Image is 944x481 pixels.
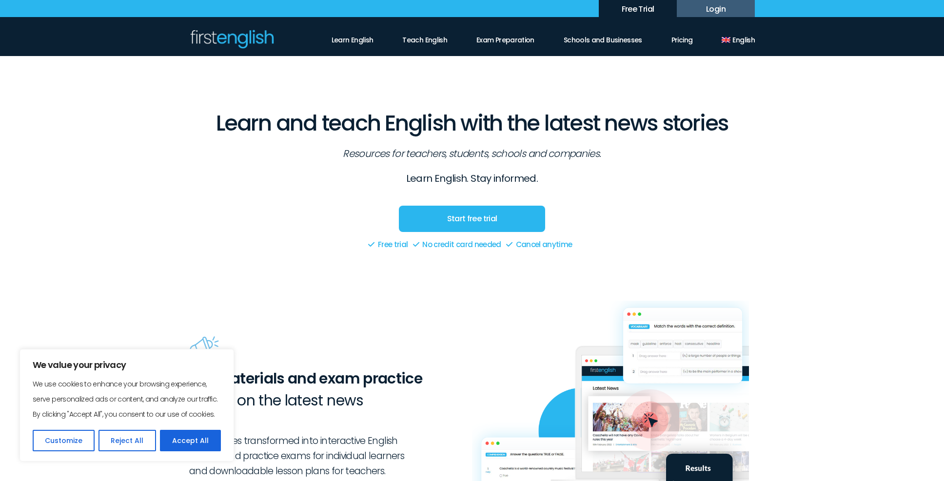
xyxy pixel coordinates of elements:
[399,206,545,232] a: Start free trial
[368,237,408,252] li: Free trial
[722,29,755,45] a: English
[187,330,221,364] img: first-english-feature-icon-megaphone.png
[564,29,642,45] a: Schools and Businesses
[33,377,221,422] p: We use cookies to enhance your browsing experience, serve personalized ads or content, and analyz...
[189,85,755,136] h1: Learn and teach English with the latest news stories
[476,29,534,45] a: Exam Preparation
[189,389,466,411] span: based on the latest news
[33,430,95,451] button: Customize
[343,147,601,160] em: Resources for teachers, students, schools and companies.
[732,36,755,44] span: English
[33,359,221,371] p: We value your privacy
[413,237,501,252] li: No credit card needed
[402,29,447,45] a: Teach English
[189,433,466,479] p: News stories transformed into interactive English lessons and practice exams for individual learn...
[160,430,221,451] button: Accept All
[332,29,374,45] a: Learn English
[406,172,538,185] strong: Learn English. Stay informed.
[189,367,466,411] h2: ESL materials and exam practice
[506,237,572,252] li: Cancel anytime
[671,29,693,45] a: Pricing
[98,430,156,451] button: Reject All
